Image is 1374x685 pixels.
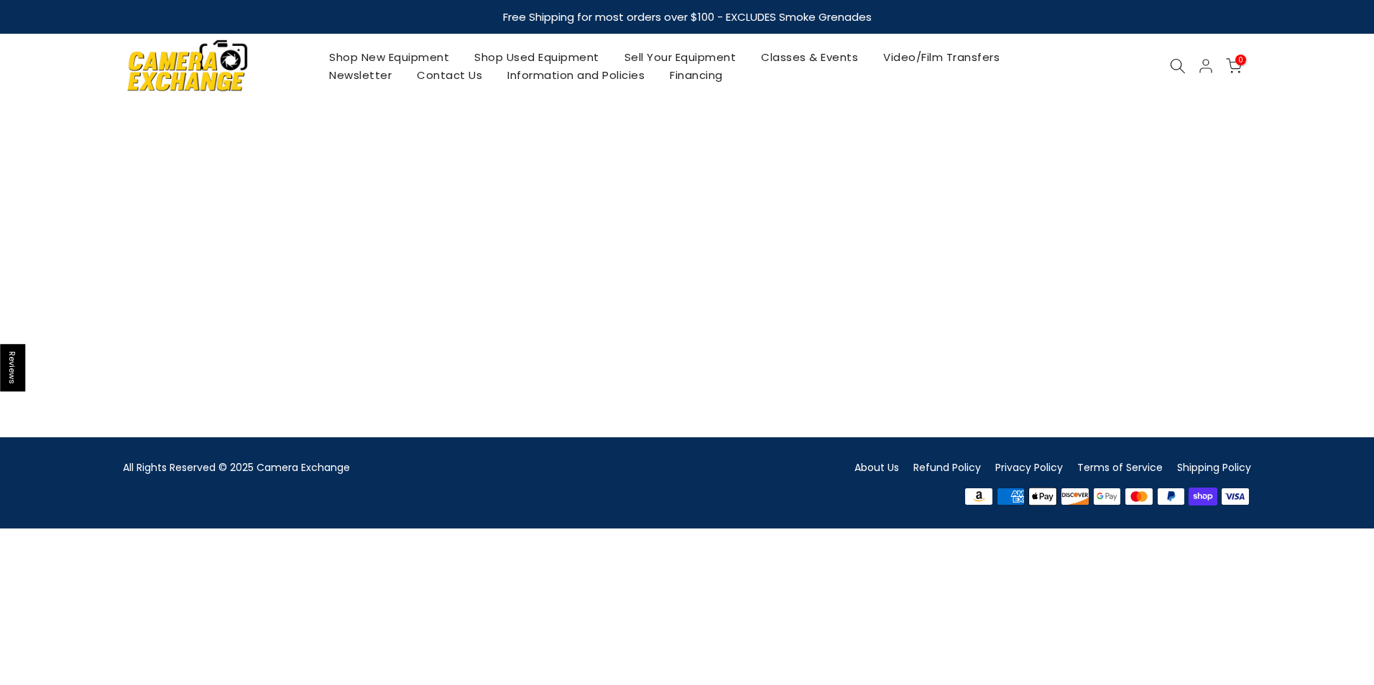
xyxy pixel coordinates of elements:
a: Shipping Policy [1177,460,1251,475]
img: amazon payments [963,485,995,507]
a: Shop Used Equipment [462,48,612,66]
img: apple pay [1027,485,1059,507]
a: Sell Your Equipment [612,48,749,66]
img: paypal [1155,485,1187,507]
strong: Free Shipping for most orders over $100 - EXCLUDES Smoke Grenades [503,9,872,24]
img: google pay [1091,485,1123,507]
a: Terms of Service [1077,460,1163,475]
div: All Rights Reserved © 2025 Camera Exchange [123,459,676,477]
img: american express [995,485,1027,507]
a: 0 [1226,58,1242,74]
a: Newsletter [317,66,405,84]
img: shopify pay [1187,485,1219,507]
a: Shop New Equipment [317,48,462,66]
a: Refund Policy [913,460,981,475]
a: About Us [854,460,899,475]
img: discover [1059,485,1092,507]
img: master [1123,485,1156,507]
a: Information and Policies [495,66,658,84]
span: 0 [1235,55,1246,65]
img: visa [1219,485,1251,507]
a: Classes & Events [749,48,871,66]
a: Contact Us [405,66,495,84]
a: Financing [658,66,736,84]
a: Privacy Policy [995,460,1063,475]
a: Video/Film Transfers [871,48,1013,66]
